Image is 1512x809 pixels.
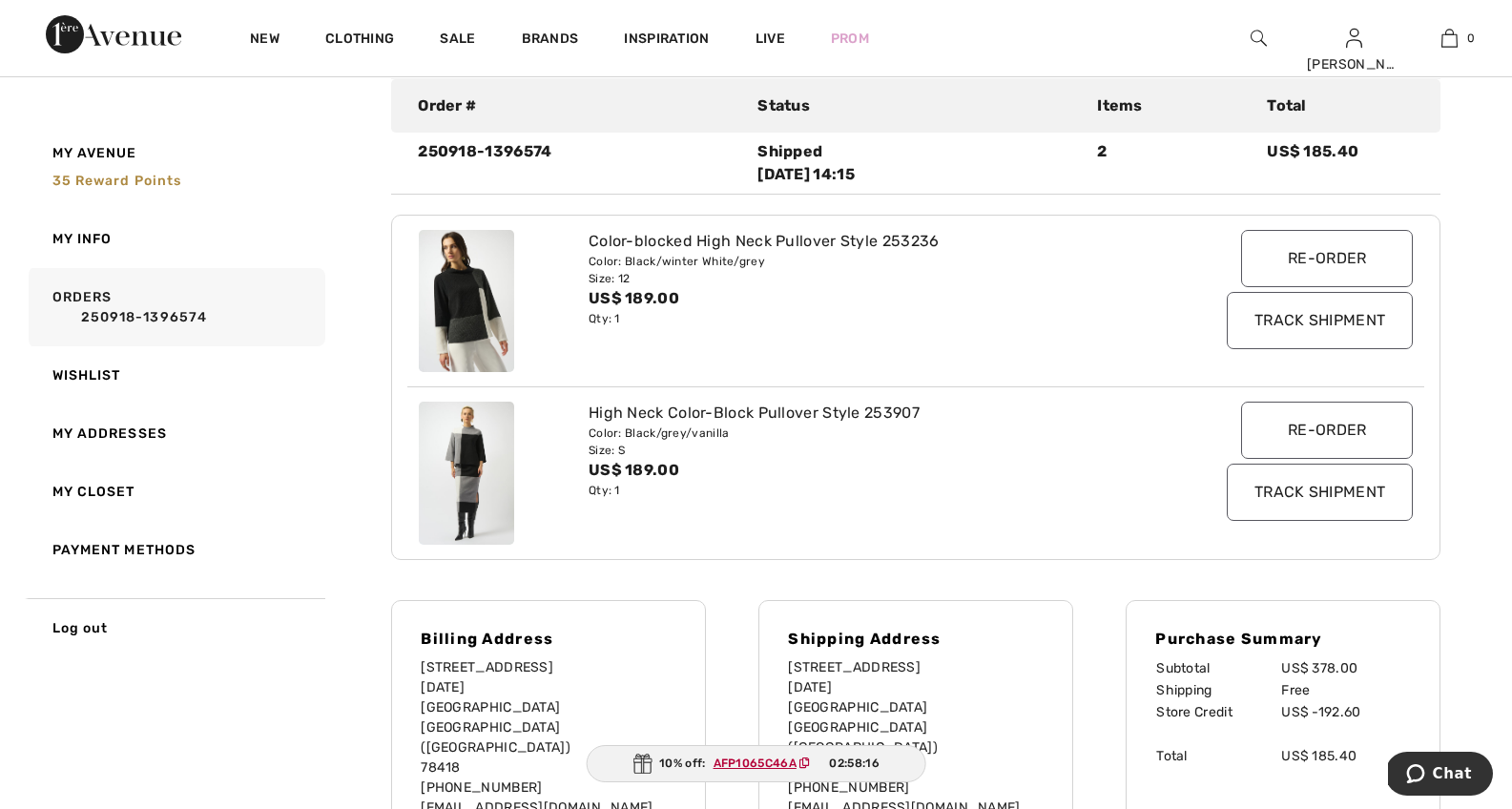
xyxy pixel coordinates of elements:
[1280,701,1411,723] td: US$ -192.60
[829,755,879,772] span: 02:58:16
[25,521,325,579] a: Payment Methods
[589,270,1159,287] div: Size: 12
[25,346,325,404] a: Wishlist
[1280,679,1411,701] td: Free
[831,29,869,49] a: Prom
[522,31,579,51] a: Brands
[1241,230,1413,287] input: Re-order
[406,94,746,117] div: Order #
[25,463,325,521] a: My Closet
[1086,140,1255,186] div: 2
[589,425,1159,442] div: Color: Black/grey/vanilla
[1388,752,1493,799] iframe: Opens a widget where you can chat to one of our agents
[589,459,1159,482] div: US$ 189.00
[406,140,746,186] div: 250918-1396574
[757,140,1074,186] div: Shipped [DATE] 14:15
[1280,745,1411,767] td: US$ 185.40
[1441,27,1458,50] img: My Bag
[756,29,785,49] a: Live
[589,310,1159,327] div: Qty: 1
[788,630,1044,648] h4: Shipping Address
[624,31,709,51] span: Inspiration
[419,402,514,545] img: joseph-ribkoff-sweaters-cardigans-black-grey-vanilla_253907_3_4d88_search.jpg
[1155,657,1280,679] td: Subtotal
[46,15,181,53] img: 1ère Avenue
[421,630,676,648] h4: Billing Address
[589,442,1159,459] div: Size: S
[419,230,514,373] img: joseph-ribkoff-tops-black-artichoke-grey_253236_3_7093_search.jpg
[1346,29,1362,47] a: Sign In
[1467,30,1475,47] span: 0
[714,757,797,770] ins: AFP1065C46A
[52,173,182,189] span: 35 Reward points
[1155,679,1280,701] td: Shipping
[589,482,1159,499] div: Qty: 1
[1241,402,1413,459] input: Re-order
[1155,630,1411,648] h4: Purchase Summary
[25,598,325,657] a: Log out
[1086,94,1255,117] div: Items
[589,402,1159,425] div: High Neck Color-Block Pullover Style 253907
[586,745,926,782] div: 10% off:
[589,230,1159,253] div: Color-blocked High Neck Pullover Style 253236
[25,268,325,346] a: Orders
[250,31,280,51] a: New
[52,143,137,163] span: My Avenue
[1255,94,1425,117] div: Total
[1307,54,1400,74] div: [PERSON_NAME]
[632,754,652,774] img: Gift.svg
[1255,140,1425,186] div: US$ 185.40
[1227,464,1413,521] input: Track Shipment
[25,404,325,463] a: My Addresses
[1227,292,1413,349] input: Track Shipment
[1155,745,1280,767] td: Total
[1155,701,1280,723] td: Store Credit
[589,287,1159,310] div: US$ 189.00
[1280,657,1411,679] td: US$ 378.00
[440,31,475,51] a: Sale
[1346,27,1362,50] img: My Info
[589,253,1159,270] div: Color: Black/winter White/grey
[746,94,1086,117] div: Status
[25,210,325,268] a: My Info
[325,31,394,51] a: Clothing
[52,307,320,327] a: 250918-1396574
[1251,27,1267,50] img: search the website
[1402,27,1496,50] a: 0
